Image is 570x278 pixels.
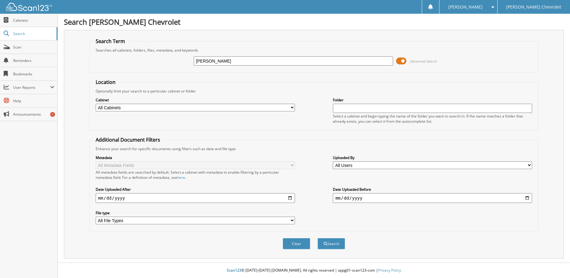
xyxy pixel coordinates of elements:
[96,193,295,203] input: start
[13,31,53,36] span: Search
[333,155,532,160] label: Uploaded By
[93,38,128,45] legend: Search Term
[13,85,50,90] span: User Reports
[96,187,295,192] label: Date Uploaded After
[227,268,241,273] span: Scan123
[333,97,532,103] label: Folder
[96,170,295,180] div: All metadata fields are searched by default. Select a cabinet with metadata to enable filtering b...
[333,187,532,192] label: Date Uploaded Before
[378,268,401,273] a: Privacy Policy
[13,112,54,117] span: Announcements
[13,58,54,63] span: Reminders
[93,146,535,151] div: Enhance your search for specific documents using filters such as date and file type.
[13,98,54,103] span: Help
[333,193,532,203] input: end
[93,79,119,85] legend: Location
[93,88,535,94] div: Optionally limit your search to a particular cabinet or folder
[96,155,295,160] label: Metadata
[96,97,295,103] label: Cabinet
[13,71,54,77] span: Bookmarks
[539,249,570,278] iframe: Chat Widget
[410,59,437,63] span: Advanced Search
[318,238,345,249] button: Search
[506,5,561,9] span: [PERSON_NAME] Chevrolet
[93,48,535,53] div: Searches all cabinets, folders, files, metadata, and keywords
[50,112,55,117] div: 1
[58,263,570,278] div: © [DATE]-[DATE] [DOMAIN_NAME]. All rights reserved | appg01-scan123-com |
[93,136,163,143] legend: Additional Document Filters
[283,238,310,249] button: Clear
[64,17,564,27] h1: Search [PERSON_NAME] Chevrolet
[13,45,54,50] span: Scan
[333,114,532,124] div: Select a cabinet and begin typing the name of the folder you want to search in. If the name match...
[13,18,54,23] span: Cabinets
[448,5,483,9] span: [PERSON_NAME]
[177,175,185,180] a: here
[96,210,295,215] label: File type
[6,3,52,11] img: scan123-logo-white.svg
